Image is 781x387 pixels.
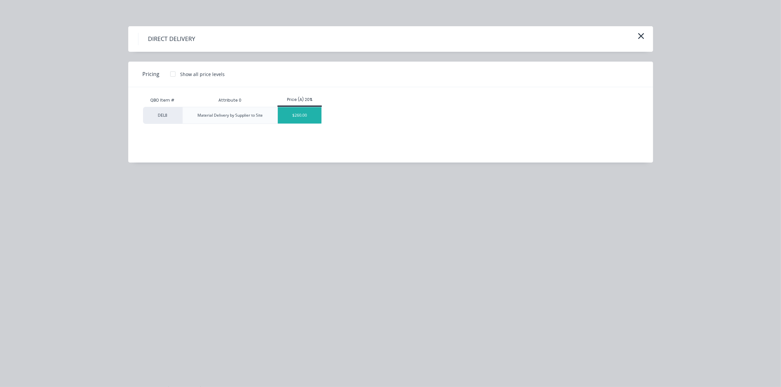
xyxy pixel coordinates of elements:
h4: DIRECT DELIVERY [138,33,205,45]
div: Material Delivery by Supplier to Site [197,112,263,118]
span: Pricing [143,70,160,78]
div: QBO Item # [143,94,182,107]
div: Attribute 0 [213,92,247,108]
div: $260.00 [278,107,321,124]
div: DEL8 [143,107,182,124]
div: Show all price levels [180,71,225,78]
div: Price (A) 20% [277,97,322,103]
